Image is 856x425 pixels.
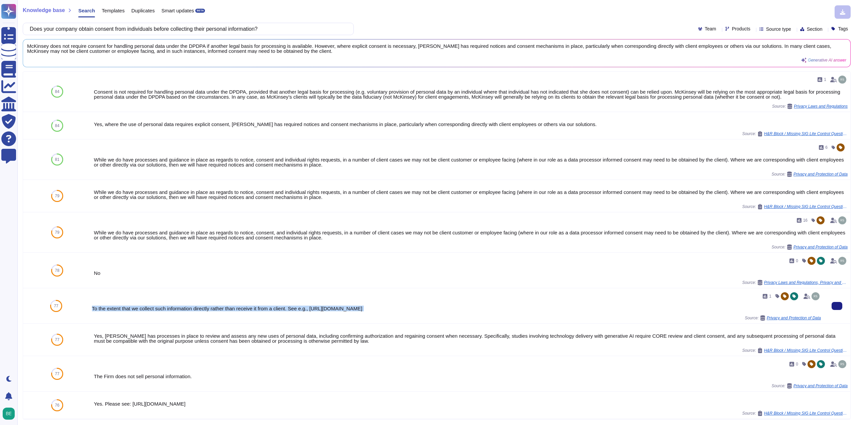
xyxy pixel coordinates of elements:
[55,194,59,198] span: 79
[838,76,846,84] img: user
[54,304,58,308] span: 77
[55,372,59,376] span: 77
[92,306,821,311] div: To the extent that we collect such information directly rather than receive it from a client. See...
[745,315,821,321] span: Source:
[742,204,848,209] span: Source:
[796,259,798,263] span: 0
[27,43,846,54] span: McKinsey does not require consent for handling personal data under the DPDPA if another legal bas...
[78,8,95,13] span: Search
[742,348,848,353] span: Source:
[772,172,848,177] span: Source:
[94,89,848,99] div: Consent is not required for handling personal data under the DPDPA, provided that another legal b...
[94,190,848,200] div: While we do have processes and guidance in place as regards to notice, consent and individual rig...
[742,411,848,416] span: Source:
[812,292,820,300] img: user
[26,23,347,35] input: Search a question or template...
[793,384,848,388] span: Privacy and Protection of Data
[838,257,846,265] img: user
[796,362,798,366] span: 0
[767,316,821,320] span: Privacy and Protection of Data
[766,27,791,31] span: Source type
[3,408,15,420] img: user
[94,230,848,240] div: While we do have processes and guidance in place as regards to notice, consent, and individual ri...
[769,294,771,298] span: 1
[808,58,846,62] span: Generative AI answer
[23,8,65,13] span: Knowledge base
[94,401,848,406] div: Yes. Please see: [URL][DOMAIN_NAME]
[55,124,59,128] span: 84
[55,230,59,234] span: 79
[162,8,194,13] span: Smart updates
[94,271,848,276] div: No
[742,131,848,136] span: Source:
[55,157,59,162] span: 81
[94,374,848,379] div: The Firm does not sell personal information.
[838,26,848,31] span: Tags
[838,360,846,368] img: user
[102,8,124,13] span: Templates
[807,27,823,31] span: Section
[55,90,59,94] span: 84
[55,338,59,342] span: 77
[764,281,848,285] span: Privacy Laws and Regulations, Privacy and Protection of Data
[764,411,848,415] span: H&R Block / Missing SIG Lite Control Questions [DATE]
[838,216,846,224] img: user
[732,26,750,31] span: Products
[824,78,826,82] span: 1
[94,122,848,127] div: Yes, where the use of personal data requires explicit consent, [PERSON_NAME] has required notices...
[825,145,828,149] span: 6
[793,245,848,249] span: Privacy and Protection of Data
[742,280,848,285] span: Source:
[55,403,59,407] span: 76
[705,26,716,31] span: Team
[764,205,848,209] span: H&R Block / Missing SIG Lite Control Questions [DATE]
[764,348,848,352] span: H&R Block / Missing SIG Lite Control Questions [DATE]
[793,172,848,176] span: Privacy and Protection of Data
[794,104,848,108] span: Privacy Laws and Regulations
[803,218,808,222] span: 16
[1,406,19,421] button: user
[195,9,205,13] div: BETA
[772,104,848,109] span: Source:
[94,157,848,167] div: While we do have processes and guidance in place as regards to notice, consent and individual rig...
[55,269,59,273] span: 78
[131,8,155,13] span: Duplicates
[764,132,848,136] span: H&R Block / Missing SIG Lite Control Questions [DATE]
[772,383,848,389] span: Source:
[94,333,848,343] div: Yes, [PERSON_NAME] has processes in place to review and assess any new uses of personal data, inc...
[772,244,848,250] span: Source:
